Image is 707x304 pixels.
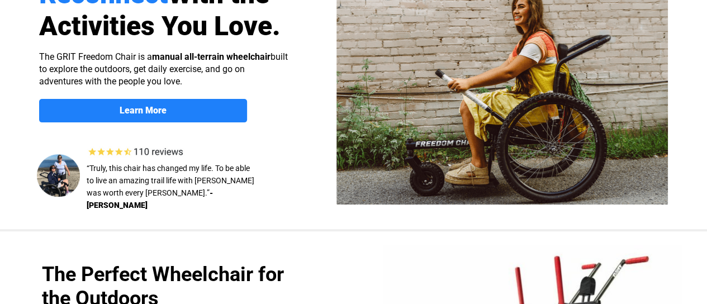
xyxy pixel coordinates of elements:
strong: Learn More [120,105,167,116]
strong: manual all-terrain wheelchair [152,51,271,62]
span: “Truly, this chair has changed my life. To be able to live an amazing trail life with [PERSON_NAM... [87,164,254,197]
a: Learn More [39,99,247,122]
span: The GRIT Freedom Chair is a built to explore the outdoors, get daily exercise, and go on adventur... [39,51,288,87]
span: Activities You Love. [39,10,281,42]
